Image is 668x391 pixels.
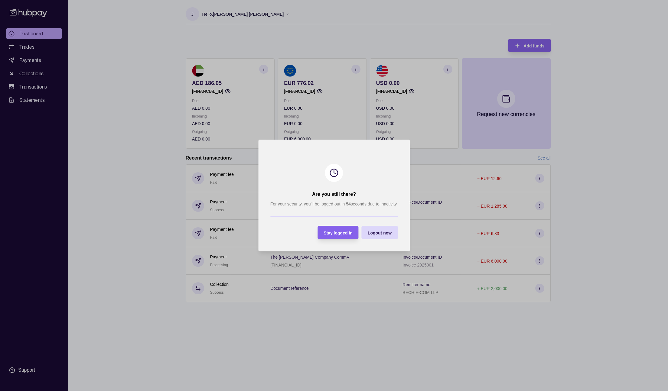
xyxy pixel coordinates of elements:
button: Logout now [362,226,398,239]
span: Logout now [368,231,392,235]
span: Stay logged in [324,231,353,235]
button: Stay logged in [318,226,359,239]
h2: Are you still there? [312,191,356,198]
strong: 54 [346,202,351,206]
p: For your security, you’ll be logged out in seconds due to inactivity. [270,201,398,207]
